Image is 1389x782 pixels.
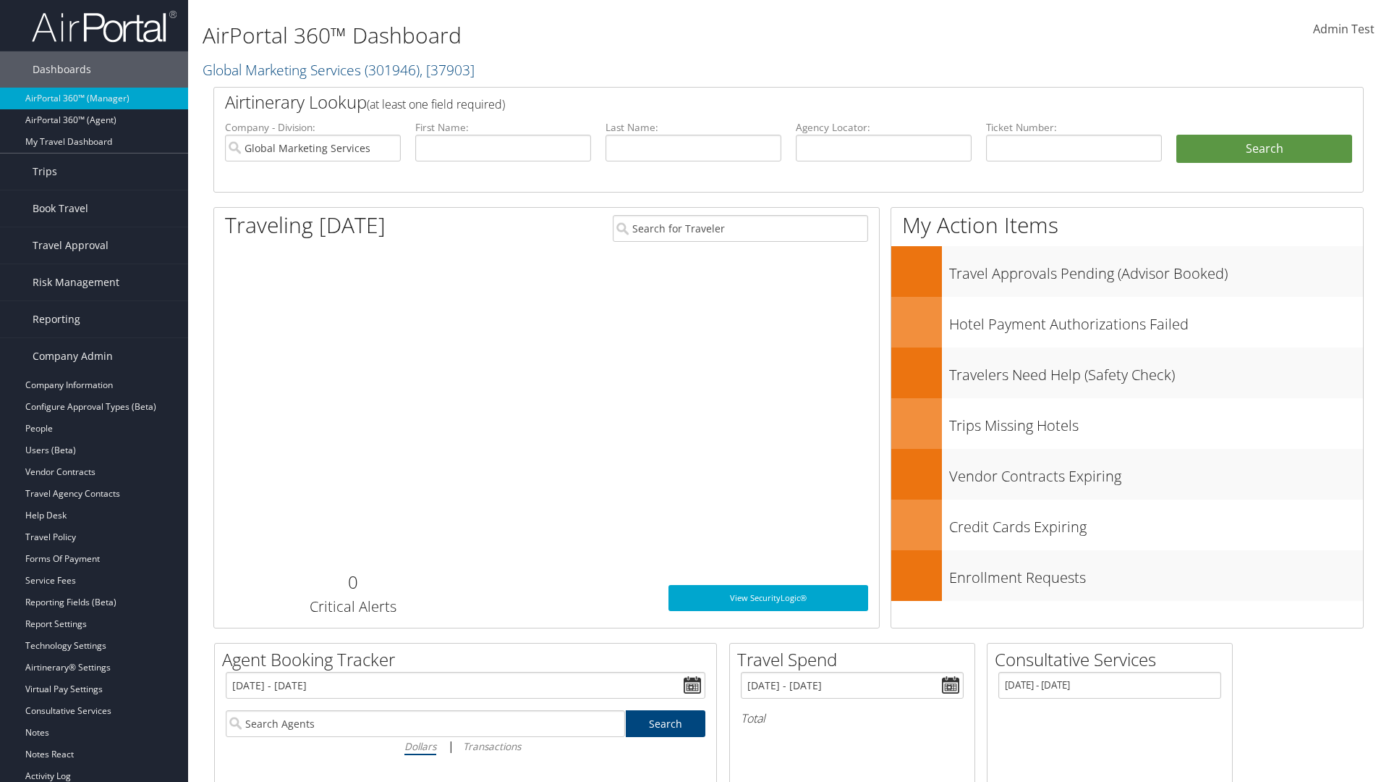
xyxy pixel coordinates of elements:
input: Search for Traveler [613,215,868,242]
button: Search [1176,135,1352,164]
h2: Airtinerary Lookup [225,90,1257,114]
a: Credit Cards Expiring [891,500,1363,550]
a: Enrollment Requests [891,550,1363,601]
h2: Agent Booking Tracker [222,647,716,672]
h1: Traveling [DATE] [225,210,386,240]
label: Ticket Number: [986,120,1162,135]
h6: Total [741,710,964,726]
label: First Name: [415,120,591,135]
span: Risk Management [33,264,119,300]
a: View SecurityLogic® [668,585,868,611]
span: , [ 37903 ] [420,60,475,80]
label: Last Name: [606,120,781,135]
span: Reporting [33,301,80,337]
h2: Travel Spend [737,647,974,672]
h3: Trips Missing Hotels [949,408,1363,436]
i: Dollars [404,739,436,753]
a: Hotel Payment Authorizations Failed [891,297,1363,348]
span: Travel Approval [33,227,109,264]
label: Agency Locator: [796,120,972,135]
a: Travelers Need Help (Safety Check) [891,348,1363,398]
h3: Travel Approvals Pending (Advisor Booked) [949,256,1363,284]
a: Vendor Contracts Expiring [891,449,1363,500]
span: Company Admin [33,338,113,374]
h2: Consultative Services [995,647,1232,672]
span: Admin Test [1313,21,1375,37]
label: Company - Division: [225,120,401,135]
a: Trips Missing Hotels [891,398,1363,449]
h3: Travelers Need Help (Safety Check) [949,358,1363,385]
a: Travel Approvals Pending (Advisor Booked) [891,246,1363,297]
a: Search [626,710,706,737]
h3: Enrollment Requests [949,560,1363,588]
h3: Critical Alerts [225,597,480,617]
span: Book Travel [33,190,88,227]
h1: AirPortal 360™ Dashboard [203,20,984,51]
h1: My Action Items [891,210,1363,240]
img: airportal-logo.png [32,9,177,43]
span: (at least one field required) [367,96,505,112]
a: Admin Test [1313,7,1375,52]
i: Transactions [463,739,521,753]
a: Global Marketing Services [203,60,475,80]
span: Dashboards [33,51,91,88]
h3: Vendor Contracts Expiring [949,459,1363,487]
span: Trips [33,154,57,190]
h3: Hotel Payment Authorizations Failed [949,307,1363,335]
div: | [226,737,705,755]
input: Search Agents [226,710,625,737]
h2: 0 [225,570,480,594]
h3: Credit Cards Expiring [949,510,1363,537]
span: ( 301946 ) [365,60,420,80]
